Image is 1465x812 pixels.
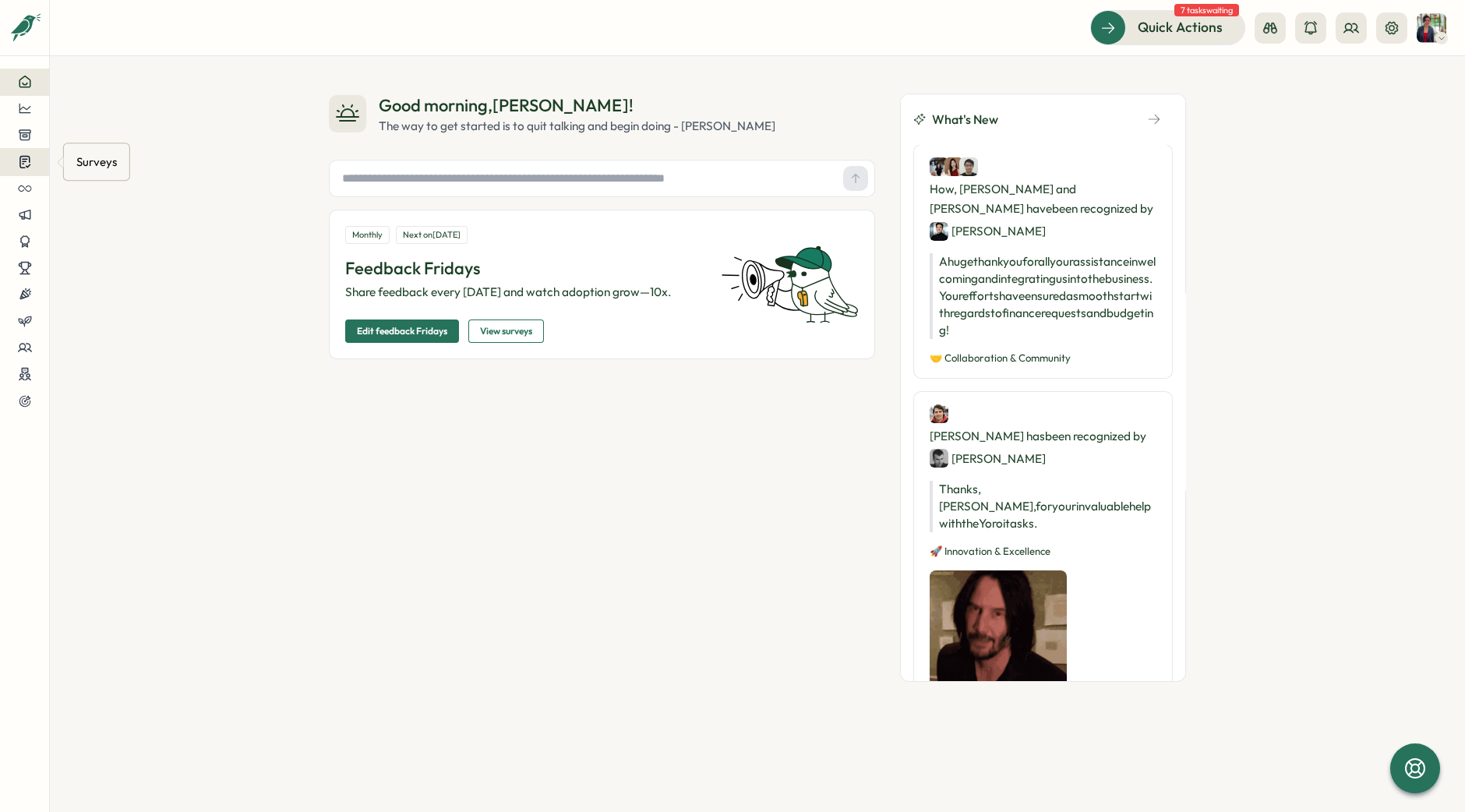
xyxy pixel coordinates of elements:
[345,320,459,343] button: Edit feedback Fridays
[930,404,1156,468] div: [PERSON_NAME] has been recognized by
[345,284,702,301] p: Share feedback every [DATE] and watch adoption grow—10x.
[930,570,1067,708] img: Recognition Image
[357,320,447,342] span: Edit feedback Fridays
[930,545,1156,559] p: 🚀 Innovation & Excellence
[930,449,948,468] img: Javier Abad
[930,157,948,176] img: How Wei Ni
[379,118,775,135] div: The way to get started is to quit talking and begin doing - [PERSON_NAME]
[930,253,1156,339] p: A huge thank you for all your assistance in welcoming and integrating us into the business. Your ...
[930,449,1046,468] div: [PERSON_NAME]
[930,157,1156,241] div: How, [PERSON_NAME] and [PERSON_NAME] have been recognized by
[468,320,544,343] button: View surveys
[930,222,948,241] img: Eugene Tan
[930,221,1046,241] div: [PERSON_NAME]
[930,404,948,423] img: Denis Nebytov
[959,157,978,176] img: Philip Wong
[1138,17,1223,37] span: Quick Actions
[1090,10,1245,44] button: Quick Actions
[1417,13,1446,43] img: Caroline GOH
[345,226,390,244] div: Monthly
[1174,4,1239,16] span: 7 tasks waiting
[480,320,532,342] span: View surveys
[345,256,702,281] p: Feedback Fridays
[396,226,468,244] div: Next on [DATE]
[930,351,1156,365] p: 🤝 Collaboration & Community
[930,481,1156,532] p: Thanks, [PERSON_NAME], for your invaluable help with the Yoroi tasks.
[932,110,998,129] span: What's New
[73,150,120,174] div: Surveys
[944,157,963,176] img: Lovise Liew
[379,94,775,118] div: Good morning , [PERSON_NAME] !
